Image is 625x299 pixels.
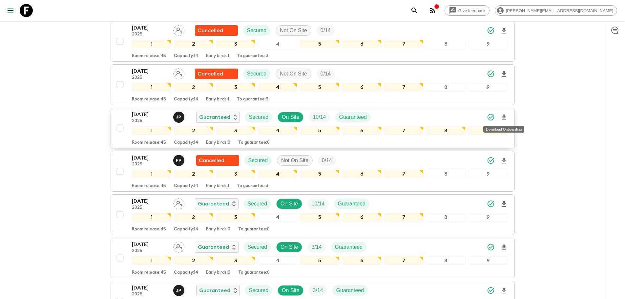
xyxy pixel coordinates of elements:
p: Guaranteed [338,200,366,208]
div: 7 [384,170,424,178]
div: Flash Pack cancellation [195,25,238,36]
p: 0 / 14 [321,27,331,34]
div: 8 [426,126,466,135]
p: To guarantee: 0 [238,270,270,275]
div: 7 [384,213,424,222]
div: 8 [426,213,466,222]
p: [DATE] [132,24,168,32]
div: 2 [174,126,213,135]
p: P P [176,158,181,163]
p: [DATE] [132,197,168,205]
svg: Synced Successfully [487,113,495,121]
p: Guaranteed [336,287,364,294]
p: 2025 [132,32,168,37]
div: Secured [244,155,272,166]
div: 9 [468,126,508,135]
svg: Synced Successfully [487,27,495,34]
p: On Site [281,200,298,208]
div: Secured [243,25,271,36]
div: 1 [132,213,171,222]
div: Flash Pack cancellation [196,155,239,166]
div: 6 [342,170,382,178]
div: 6 [342,256,382,265]
p: To guarantee: 3 [237,183,268,189]
div: 7 [384,256,424,265]
div: 9 [468,83,508,92]
p: To guarantee: 0 [238,140,270,145]
p: 2025 [132,248,168,254]
div: Trip Fill [317,69,335,79]
div: Trip Fill [307,242,325,252]
div: 5 [300,170,339,178]
span: Assign pack leader [173,200,184,205]
div: 3 [216,40,255,48]
p: Secured [248,157,268,164]
div: 4 [258,213,297,222]
span: Assign pack leader [173,70,184,75]
svg: Download Onboarding [500,244,508,251]
div: 5 [300,213,339,222]
p: Early birds: 0 [206,227,230,232]
div: 6 [342,126,382,135]
div: 1 [132,170,171,178]
p: 2025 [132,162,168,167]
p: Room release: 45 [132,140,166,145]
div: 8 [426,256,466,265]
svg: Synced Successfully [487,243,495,251]
p: To guarantee: 0 [238,227,270,232]
p: Secured [247,70,267,78]
div: On Site [276,199,302,209]
div: 9 [468,256,508,265]
div: 1 [132,256,171,265]
p: Room release: 45 [132,183,166,189]
p: Guaranteed [199,287,230,294]
p: [DATE] [132,67,168,75]
p: Secured [247,27,267,34]
p: J P [176,115,181,120]
div: Trip Fill [307,199,328,209]
p: Guaranteed [335,243,363,251]
span: Assign pack leader [173,244,184,249]
p: Early birds: 1 [206,53,229,59]
p: To guarantee: 3 [237,97,268,102]
p: Guaranteed [199,113,230,121]
div: 4 [258,256,297,265]
p: Capacity: 14 [174,140,198,145]
svg: Download Onboarding [500,200,508,208]
p: Capacity: 14 [174,183,198,189]
p: J P [176,288,181,293]
div: 5 [300,83,339,92]
div: 1 [132,126,171,135]
div: 9 [468,170,508,178]
div: 9 [468,213,508,222]
div: 2 [174,40,213,48]
svg: Synced Successfully [487,287,495,294]
p: 2025 [132,75,168,80]
div: 2 [174,213,213,222]
p: Not On Site [280,70,307,78]
svg: Download Onboarding [500,287,508,295]
p: On Site [281,243,298,251]
div: Not On Site [276,69,311,79]
p: Guaranteed [198,200,229,208]
div: 6 [342,213,382,222]
div: 6 [342,40,382,48]
p: Early birds: 1 [206,183,229,189]
div: 9 [468,40,508,48]
div: 4 [258,40,297,48]
div: 1 [132,83,171,92]
div: 7 [384,83,424,92]
span: Give feedback [455,8,489,13]
span: Joseph Pimentel [173,287,186,292]
div: On Site [276,242,302,252]
a: Give feedback [445,5,490,16]
span: Joseph Pimentel [173,114,186,119]
p: Early birds: 1 [206,97,229,102]
div: 4 [258,126,297,135]
p: [DATE] [132,241,168,248]
div: 6 [342,83,382,92]
div: Secured [245,285,273,296]
p: [DATE] [132,284,168,292]
div: Trip Fill [317,25,335,36]
div: [PERSON_NAME][EMAIL_ADDRESS][DOMAIN_NAME] [495,5,617,16]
